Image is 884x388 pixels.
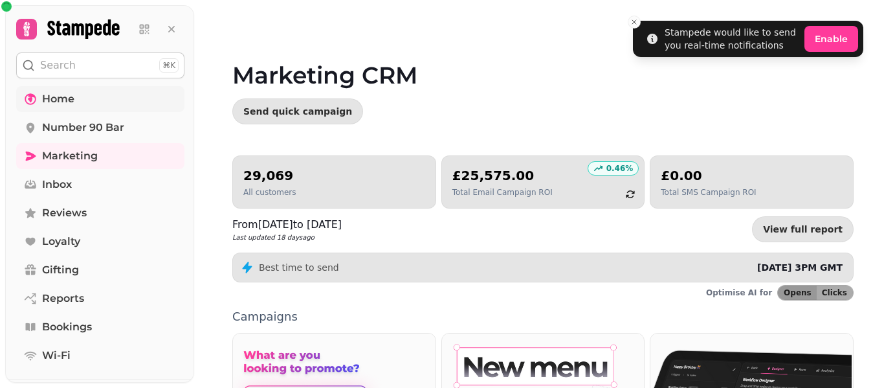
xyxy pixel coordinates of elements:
p: Search [40,58,76,73]
a: Inbox [16,172,184,198]
p: Total Email Campaign ROI [452,187,553,198]
h2: £25,575.00 [452,166,553,185]
h2: 29,069 [243,166,296,185]
a: View full report [752,216,854,242]
span: Reviews [42,205,87,221]
button: Opens [778,286,817,300]
p: Optimise AI for [706,288,772,298]
span: Marketing [42,148,98,164]
h2: £0.00 [661,166,756,185]
a: Number 90 Bar [16,115,184,141]
button: Send quick campaign [232,98,363,124]
p: From [DATE] to [DATE] [232,217,342,233]
span: Opens [784,289,812,297]
div: ⌘K [159,58,179,73]
a: Reviews [16,200,184,226]
p: Campaigns [232,311,854,323]
span: Wi-Fi [42,348,71,363]
a: Bookings [16,314,184,340]
a: Wi-Fi [16,343,184,369]
button: Close toast [628,16,641,29]
div: Stampede would like to send you real-time notifications [665,26,799,52]
h1: Marketing CRM [232,31,854,88]
p: All customers [243,187,296,198]
span: Send quick campaign [243,107,352,116]
button: Search⌘K [16,52,184,78]
a: Home [16,86,184,112]
p: Total SMS Campaign ROI [661,187,756,198]
button: Clicks [817,286,853,300]
span: Gifting [42,262,79,278]
a: Marketing [16,143,184,169]
p: 0.46 % [606,163,634,174]
a: Reports [16,286,184,312]
span: Number 90 Bar [42,120,124,135]
button: refresh [619,183,641,205]
a: Loyalty [16,229,184,255]
p: Last updated 18 days ago [232,233,342,242]
span: Bookings [42,319,92,335]
a: Gifting [16,257,184,283]
span: [DATE] 3PM GMT [757,262,843,273]
button: Enable [804,26,858,52]
span: Home [42,91,74,107]
span: Inbox [42,177,72,192]
span: Loyalty [42,234,80,249]
p: Best time to send [259,261,339,274]
span: Reports [42,291,84,306]
span: Clicks [822,289,847,297]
